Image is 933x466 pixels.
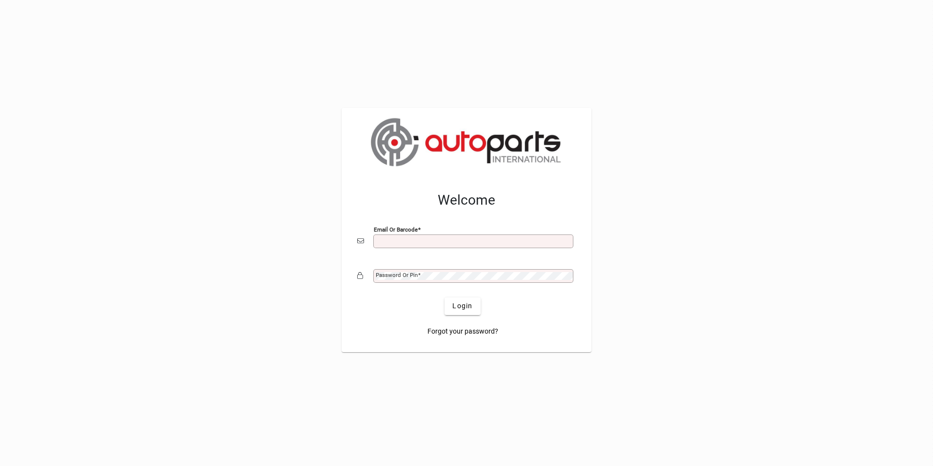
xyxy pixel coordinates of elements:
h2: Welcome [357,192,576,209]
span: Login [452,301,472,311]
a: Forgot your password? [424,323,502,340]
mat-label: Email or Barcode [374,226,418,233]
mat-label: Password or Pin [376,272,418,278]
button: Login [445,297,480,315]
span: Forgot your password? [427,326,498,337]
